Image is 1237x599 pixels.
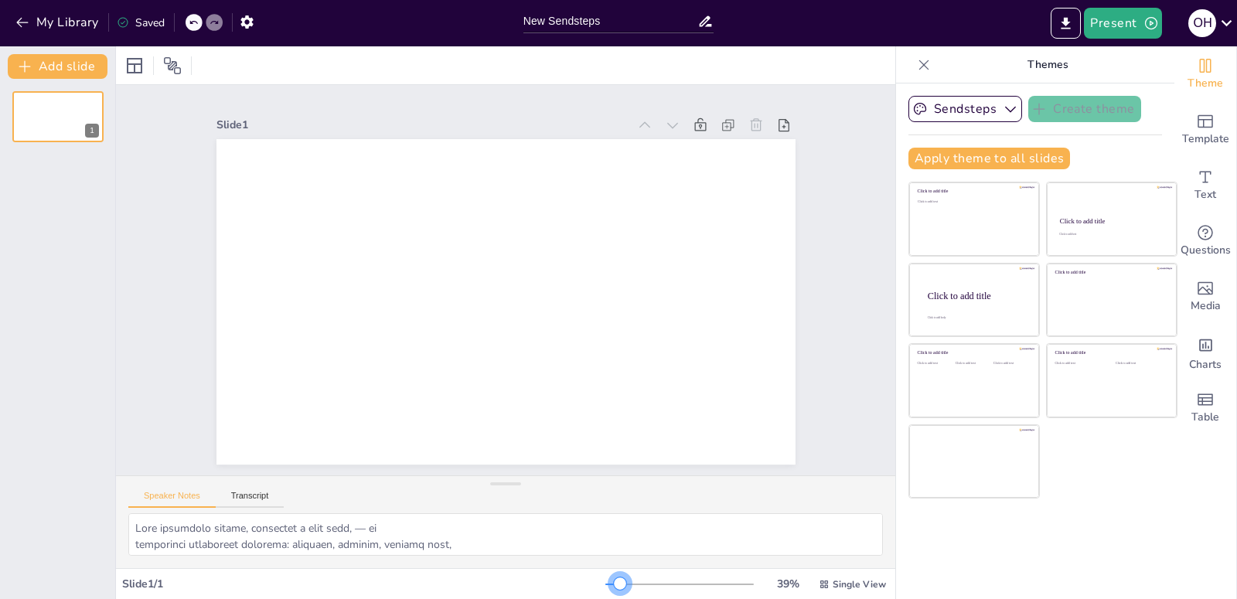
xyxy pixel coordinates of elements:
[523,10,698,32] input: Insert title
[128,491,216,508] button: Speaker Notes
[956,362,990,366] div: Click to add text
[993,362,1028,366] div: Click to add text
[1174,158,1236,213] div: Add text boxes
[1055,362,1104,366] div: Click to add text
[1028,96,1141,122] button: Create theme
[918,350,1028,356] div: Click to add title
[769,577,806,591] div: 39 %
[1188,8,1216,39] button: O H
[12,10,105,35] button: My Library
[1051,8,1081,39] button: Export to PowerPoint
[1174,325,1236,380] div: Add charts and graphs
[908,96,1022,122] button: Sendsteps
[1174,46,1236,102] div: Change the overall theme
[1174,213,1236,269] div: Get real-time input from your audience
[216,491,285,508] button: Transcript
[1059,233,1162,236] div: Click to add text
[128,513,883,556] textarea: Lore ipsumdolo sitame, consectet a elit sedd, — ei temporinci utlaboreet dolorema: aliquaen, admi...
[8,54,107,79] button: Add slide
[122,577,605,591] div: Slide 1 / 1
[1182,131,1229,148] span: Template
[1174,269,1236,325] div: Add images, graphics, shapes or video
[1116,362,1164,366] div: Click to add text
[928,315,1025,318] div: Click to add body
[918,200,1028,204] div: Click to add text
[1191,409,1219,426] span: Table
[163,56,182,75] span: Position
[85,124,99,138] div: 1
[1188,75,1223,92] span: Theme
[1055,270,1166,275] div: Click to add title
[1174,102,1236,158] div: Add ready made slides
[1181,242,1231,259] span: Questions
[122,53,147,78] div: Layout
[1060,217,1163,225] div: Click to add title
[833,578,886,590] span: Single View
[928,290,1027,301] div: Click to add title
[1188,9,1216,37] div: O H
[936,46,1159,83] p: Themes
[1174,380,1236,436] div: Add a table
[1194,186,1216,203] span: Text
[1084,8,1161,39] button: Present
[1189,356,1222,373] span: Charts
[918,362,952,366] div: Click to add text
[117,15,165,30] div: Saved
[1055,350,1166,356] div: Click to add title
[908,148,1070,169] button: Apply theme to all slides
[216,117,629,132] div: Slide 1
[1191,298,1221,315] span: Media
[918,189,1028,194] div: Click to add title
[12,91,104,142] div: 1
